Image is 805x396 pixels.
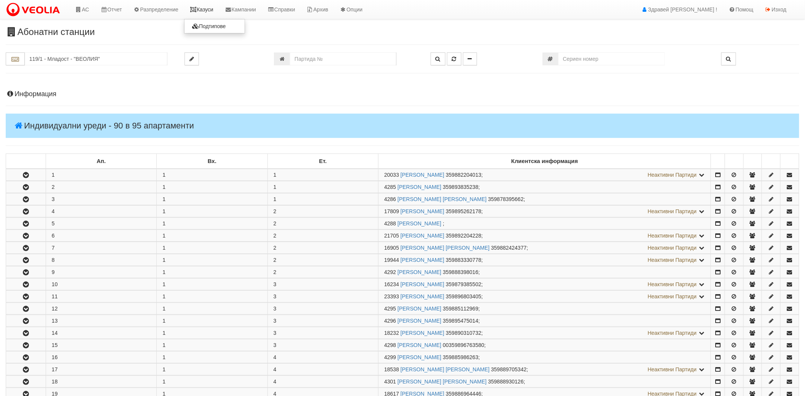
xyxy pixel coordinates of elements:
[648,172,697,178] span: Неактивни Партиди
[274,220,277,227] span: 2
[157,315,267,327] td: 1
[274,293,277,299] span: 3
[384,196,396,202] span: Партида №
[446,293,481,299] span: 359896803405
[446,281,481,287] span: 359879385502
[379,339,711,351] td: ;
[488,379,523,385] span: 359888930126
[443,342,484,348] span: 00359896763580
[274,172,277,178] span: 1
[384,184,396,190] span: Партида №
[384,342,396,348] span: Партида №
[401,330,444,336] a: [PERSON_NAME]
[46,266,156,278] td: 9
[384,318,396,324] span: Партида №
[401,208,444,214] a: [PERSON_NAME]
[97,158,106,164] b: Ап.
[446,172,481,178] span: 359882204013
[648,233,697,239] span: Неактивни Партиди
[398,318,441,324] a: [PERSON_NAME]
[379,315,711,327] td: ;
[46,154,156,169] td: Ап.: No sort applied, sorting is disabled
[648,281,697,287] span: Неактивни Партиди
[379,206,711,217] td: ;
[711,154,725,169] td: : No sort applied, sorting is disabled
[274,306,277,312] span: 3
[384,233,399,239] span: Партида №
[558,52,665,65] input: Сериен номер
[384,293,399,299] span: Партида №
[384,220,396,227] span: Партида №
[157,303,267,315] td: 1
[384,172,399,178] span: Партида №
[384,281,399,287] span: Партида №
[762,154,781,169] td: : No sort applied, sorting is disabled
[446,330,481,336] span: 359890310732
[384,208,399,214] span: Партида №
[511,158,578,164] b: Клиентска информация
[157,327,267,339] td: 1
[274,196,277,202] span: 1
[157,169,267,181] td: 1
[648,330,697,336] span: Неактивни Партиди
[46,364,156,375] td: 17
[384,366,399,372] span: Партида №
[274,245,277,251] span: 2
[157,376,267,388] td: 1
[6,27,799,37] h3: Абонатни станции
[46,206,156,217] td: 4
[398,184,441,190] a: [PERSON_NAME]
[379,364,711,375] td: ;
[274,379,277,385] span: 4
[46,339,156,351] td: 15
[157,279,267,290] td: 1
[46,279,156,290] td: 10
[401,281,444,287] a: [PERSON_NAME]
[379,193,711,205] td: ;
[157,242,267,254] td: 1
[274,318,277,324] span: 3
[379,154,711,169] td: Клиентска информация: No sort applied, sorting is disabled
[157,218,267,230] td: 1
[443,306,478,312] span: 359885112969
[384,245,399,251] span: Партида №
[398,220,441,227] a: [PERSON_NAME]
[398,354,441,360] a: [PERSON_NAME]
[25,52,167,65] input: Абонатна станция
[274,330,277,336] span: 3
[157,364,267,375] td: 1
[491,366,527,372] span: 359889705342
[208,158,216,164] b: Вх.
[648,208,697,214] span: Неактивни Партиди
[401,233,444,239] a: [PERSON_NAME]
[157,193,267,205] td: 1
[274,342,277,348] span: 3
[398,196,487,202] a: [PERSON_NAME] [PERSON_NAME]
[274,269,277,275] span: 2
[401,245,490,251] a: [PERSON_NAME] [PERSON_NAME]
[401,366,490,372] a: [PERSON_NAME] [PERSON_NAME]
[398,342,441,348] a: [PERSON_NAME]
[46,218,156,230] td: 5
[398,306,441,312] a: [PERSON_NAME]
[401,293,444,299] a: [PERSON_NAME]
[267,154,378,169] td: Ет.: No sort applied, sorting is disabled
[648,257,697,263] span: Неактивни Партиди
[743,154,762,169] td: : No sort applied, sorting is disabled
[379,254,711,266] td: ;
[379,266,711,278] td: ;
[46,181,156,193] td: 2
[46,327,156,339] td: 14
[6,2,64,18] img: VeoliaLogo.png
[157,352,267,363] td: 1
[384,269,396,275] span: Партида №
[157,230,267,242] td: 1
[379,352,711,363] td: ;
[379,303,711,315] td: ;
[274,208,277,214] span: 2
[157,254,267,266] td: 1
[379,376,711,388] td: ;
[443,354,478,360] span: 359885986263
[488,196,523,202] span: 359878395662
[46,315,156,327] td: 13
